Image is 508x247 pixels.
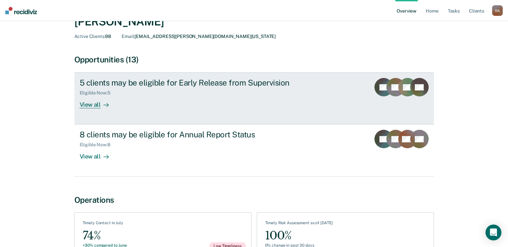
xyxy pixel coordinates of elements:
[265,221,333,228] div: Timely Risk Assessment as of [DATE]
[74,34,111,39] div: 98
[5,7,37,14] img: Recidiviz
[486,225,501,240] div: Open Intercom Messenger
[83,221,127,228] div: Timely Contact in July
[492,5,503,16] div: D A
[74,55,434,64] div: Opportunities (13)
[74,34,105,39] span: Active Clients :
[80,96,117,109] div: View all
[74,72,434,124] a: 5 clients may be eligible for Early Release from SupervisionEligible Now:5View all
[122,34,276,39] div: [EMAIL_ADDRESS][PERSON_NAME][DOMAIN_NAME][US_STATE]
[80,90,116,96] div: Eligible Now : 5
[74,195,434,205] div: Operations
[80,142,116,148] div: Eligible Now : 8
[74,15,434,28] div: [PERSON_NAME]
[80,130,312,139] div: 8 clients may be eligible for Annual Report Status
[80,78,312,88] div: 5 clients may be eligible for Early Release from Supervision
[492,5,503,16] button: DA
[74,124,434,176] a: 8 clients may be eligible for Annual Report StatusEligible Now:8View all
[122,34,135,39] span: Email :
[83,228,127,243] div: 74%
[265,228,333,243] div: 100%
[80,148,117,160] div: View all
